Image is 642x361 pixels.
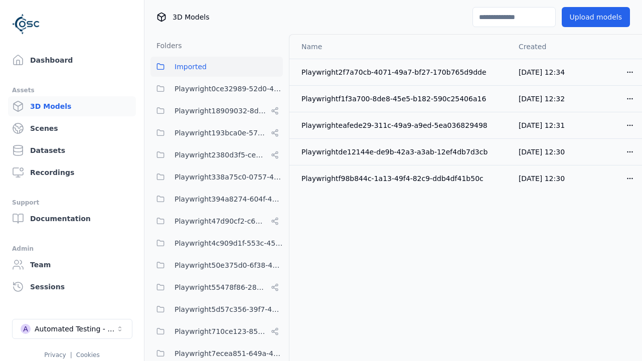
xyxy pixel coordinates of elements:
div: Playwrightf1f3a700-8de8-45e5-b182-590c25406a16 [301,94,503,104]
button: Playwright4c909d1f-553c-45f5-b213-c3bfc8746fca [150,233,283,253]
button: Playwright710ce123-85fd-4f8c-9759-23c3308d8830 [150,321,283,341]
span: Playwright5d57c356-39f7-47ed-9ab9-d0409ac6cddc [175,303,283,315]
div: Automated Testing - Playwright [35,324,116,334]
button: Playwright2380d3f5-cebf-494e-b965-66be4d67505e [150,145,283,165]
button: Playwright18909032-8d07-45c5-9c81-9eec75d0b16b [150,101,283,121]
a: Cookies [76,351,100,358]
div: A [21,324,31,334]
a: Team [8,255,136,275]
div: Playwrightde12144e-de9b-42a3-a3ab-12ef4db7d3cb [301,147,503,157]
span: Playwright55478f86-28dc-49b8-8d1f-c7b13b14578c [175,281,267,293]
span: | [70,351,72,358]
a: Privacy [44,351,66,358]
a: 3D Models [8,96,136,116]
button: Select a workspace [12,319,132,339]
div: Playwrightf98b844c-1a13-49f4-82c9-ddb4df41b50c [301,173,503,184]
button: Upload models [562,7,630,27]
div: Support [12,197,132,209]
span: [DATE] 12:31 [519,121,565,129]
a: Scenes [8,118,136,138]
a: Sessions [8,277,136,297]
div: Playwright2f7a70cb-4071-49a7-bf27-170b765d9dde [301,67,503,77]
span: Playwright50e375d0-6f38-48a7-96e0-b0dcfa24b72f [175,259,283,271]
button: Playwright193bca0e-57fa-418d-8ea9-45122e711dc7 [150,123,283,143]
span: Imported [175,61,207,73]
a: Documentation [8,209,136,229]
div: Playwrighteafede29-311c-49a9-a9ed-5ea036829498 [301,120,503,130]
button: Playwright55478f86-28dc-49b8-8d1f-c7b13b14578c [150,277,283,297]
button: Playwright394a8274-604f-4ca1-acb7-3fb8f00288c2 [150,189,283,209]
button: Playwright0ce32989-52d0-45cf-b5b9-59d5033d313a [150,79,283,99]
th: Name [289,35,511,59]
span: [DATE] 12:32 [519,95,565,103]
div: Assets [12,84,132,96]
button: Playwright50e375d0-6f38-48a7-96e0-b0dcfa24b72f [150,255,283,275]
span: Playwright7ecea851-649a-419a-985e-fcff41a98b20 [175,347,283,359]
span: Playwright4c909d1f-553c-45f5-b213-c3bfc8746fca [175,237,283,249]
span: Playwright18909032-8d07-45c5-9c81-9eec75d0b16b [175,105,267,117]
span: 3D Models [173,12,209,22]
button: Playwright47d90cf2-c635-4353-ba3b-5d4538945666 [150,211,283,231]
a: Datasets [8,140,136,160]
button: Playwright5d57c356-39f7-47ed-9ab9-d0409ac6cddc [150,299,283,319]
span: [DATE] 12:30 [519,148,565,156]
div: Admin [12,243,132,255]
span: Playwright710ce123-85fd-4f8c-9759-23c3308d8830 [175,325,267,337]
span: [DATE] 12:34 [519,68,565,76]
span: [DATE] 12:30 [519,174,565,183]
span: Playwright394a8274-604f-4ca1-acb7-3fb8f00288c2 [175,193,283,205]
span: Playwright47d90cf2-c635-4353-ba3b-5d4538945666 [175,215,267,227]
span: Playwright338a75c0-0757-4178-b5b7-1971dfb2d503 [175,171,283,183]
span: Playwright0ce32989-52d0-45cf-b5b9-59d5033d313a [175,83,283,95]
a: Dashboard [8,50,136,70]
span: Playwright2380d3f5-cebf-494e-b965-66be4d67505e [175,149,267,161]
span: Playwright193bca0e-57fa-418d-8ea9-45122e711dc7 [175,127,267,139]
button: Playwright338a75c0-0757-4178-b5b7-1971dfb2d503 [150,167,283,187]
a: Recordings [8,162,136,183]
img: Logo [12,10,40,38]
th: Created [511,35,577,59]
h3: Folders [150,41,182,51]
button: Imported [150,57,283,77]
